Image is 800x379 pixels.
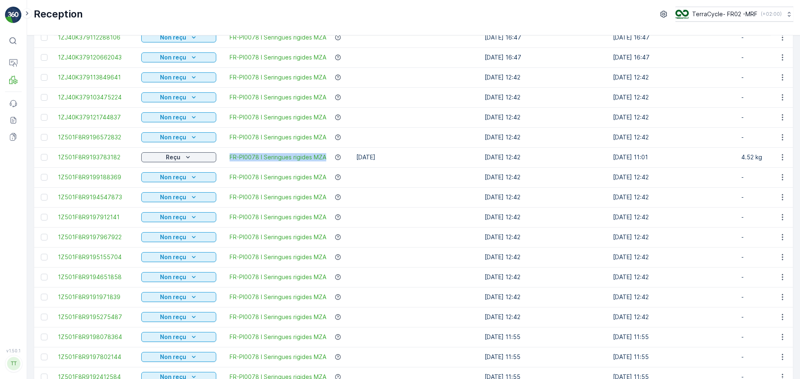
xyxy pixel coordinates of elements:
[609,147,737,167] td: [DATE] 11:01
[141,292,216,302] button: Non reçu
[58,153,133,161] a: 1Z501F8R9193783182
[141,332,216,342] button: Non reçu
[41,174,47,181] div: Toggle Row Selected
[141,52,216,62] button: Non reçu
[230,193,326,201] span: FR-PI0078 I Seringues rigides MZA
[160,293,186,301] p: Non reçu
[230,153,326,161] a: FR-PI0078 I Seringues rigides MZA
[41,314,47,320] div: Toggle Row Selected
[609,207,737,227] td: [DATE] 12:42
[230,93,326,102] a: FR-PI0078 I Seringues rigides MZA
[160,353,186,361] p: Non reçu
[58,353,133,361] a: 1Z501F8R9197802144
[160,33,186,42] p: Non reçu
[160,193,186,201] p: Non reçu
[230,53,326,62] a: FR-PI0078 I Seringues rigides MZA
[58,33,133,42] span: 1ZJ40K379112288106
[58,113,133,121] span: 1ZJ40K379121744837
[230,353,326,361] a: FR-PI0078 I Seringues rigides MZA
[230,33,326,42] a: FR-PI0078 I Seringues rigides MZA
[609,127,737,147] td: [DATE] 12:42
[230,313,326,321] a: FR-PI0078 I Seringues rigides MZA
[58,93,133,102] a: 1ZJ40K379103475224
[41,294,47,300] div: Toggle Row Selected
[58,253,133,261] span: 1Z501F8R9195155704
[141,172,216,182] button: Non reçu
[141,192,216,202] button: Non reçu
[160,133,186,141] p: Non reçu
[58,53,133,62] span: 1ZJ40K379120662043
[5,348,22,353] span: v 1.50.1
[480,27,609,47] td: [DATE] 16:47
[480,247,609,267] td: [DATE] 12:42
[58,133,133,141] a: 1Z501F8R9196572832
[609,67,737,87] td: [DATE] 12:42
[141,252,216,262] button: Non reçu
[480,327,609,347] td: [DATE] 11:55
[58,173,133,181] a: 1Z501F8R9199188369
[230,333,326,341] span: FR-PI0078 I Seringues rigides MZA
[141,232,216,242] button: Non reçu
[141,32,216,42] button: Non reçu
[141,352,216,362] button: Non reçu
[675,10,689,19] img: terracycle.png
[609,307,737,327] td: [DATE] 12:42
[141,72,216,82] button: Non reçu
[480,107,609,127] td: [DATE] 12:42
[58,233,133,241] span: 1Z501F8R9197967922
[5,7,22,23] img: logo
[160,173,186,181] p: Non reçu
[230,133,326,141] a: FR-PI0078 I Seringues rigides MZA
[480,287,609,307] td: [DATE] 12:42
[230,273,326,281] a: FR-PI0078 I Seringues rigides MZA
[41,334,47,340] div: Toggle Row Selected
[230,253,326,261] span: FR-PI0078 I Seringues rigides MZA
[5,355,22,372] button: TT
[480,207,609,227] td: [DATE] 12:42
[609,107,737,127] td: [DATE] 12:42
[160,113,186,121] p: Non reçu
[58,333,133,341] span: 1Z501F8R9198078364
[141,112,216,122] button: Non reçu
[230,113,326,121] span: FR-PI0078 I Seringues rigides MZA
[230,173,326,181] a: FR-PI0078 I Seringues rigides MZA
[34,7,83,21] p: Reception
[58,293,133,301] a: 1Z501F8R9191971839
[230,73,326,82] a: FR-PI0078 I Seringues rigides MZA
[609,87,737,107] td: [DATE] 12:42
[230,213,326,221] a: FR-PI0078 I Seringues rigides MZA
[41,74,47,81] div: Toggle Row Selected
[41,214,47,220] div: Toggle Row Selected
[160,253,186,261] p: Non reçu
[480,167,609,187] td: [DATE] 12:42
[230,293,326,301] a: FR-PI0078 I Seringues rigides MZA
[609,267,737,287] td: [DATE] 12:42
[230,233,326,241] span: FR-PI0078 I Seringues rigides MZA
[480,227,609,247] td: [DATE] 12:42
[41,234,47,240] div: Toggle Row Selected
[160,93,186,102] p: Non reçu
[41,154,47,161] div: Toggle Row Selected
[7,357,20,370] div: TT
[609,327,737,347] td: [DATE] 11:55
[675,7,793,22] button: TerraCycle- FR02 -MRF(+02:00)
[480,307,609,327] td: [DATE] 12:42
[141,92,216,102] button: Non reçu
[480,47,609,67] td: [DATE] 16:47
[609,247,737,267] td: [DATE] 12:42
[58,193,133,201] a: 1Z501F8R9194547873
[480,187,609,207] td: [DATE] 12:42
[141,152,216,162] button: Reçu
[58,73,133,82] a: 1ZJ40K379113849641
